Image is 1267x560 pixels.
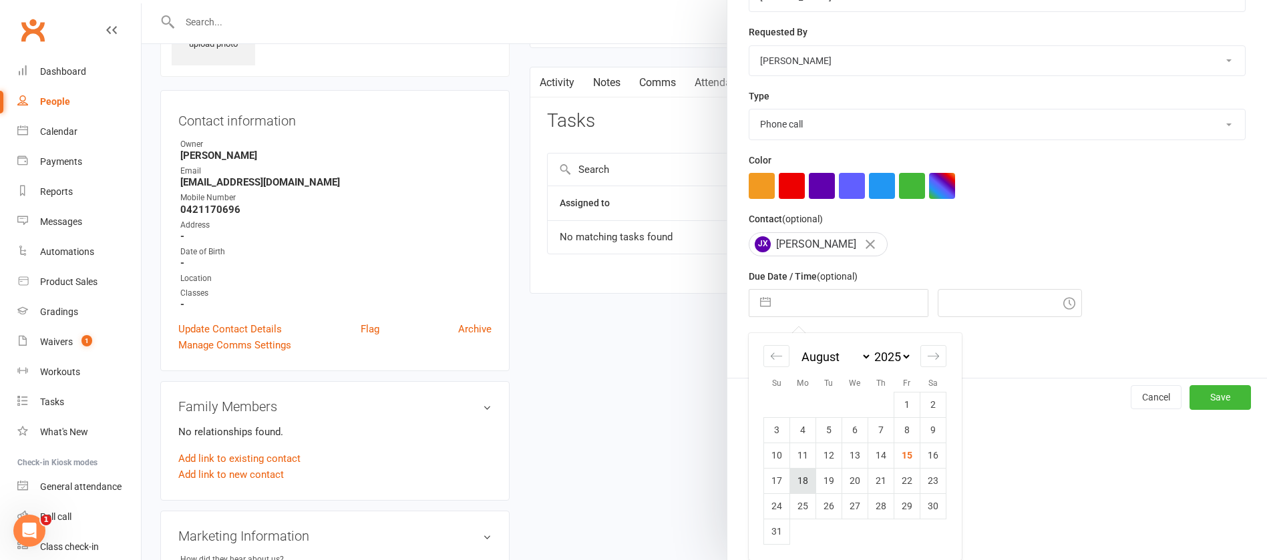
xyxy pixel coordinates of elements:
[842,493,868,519] td: Wednesday, August 27, 2025
[17,297,141,327] a: Gradings
[40,541,99,552] div: Class check-in
[816,493,842,519] td: Tuesday, August 26, 2025
[782,214,823,224] small: (optional)
[790,493,816,519] td: Monday, August 25, 2025
[894,468,920,493] td: Friday, August 22, 2025
[868,468,894,493] td: Thursday, August 21, 2025
[40,66,86,77] div: Dashboard
[749,269,858,284] label: Due Date / Time
[17,207,141,237] a: Messages
[894,392,920,417] td: Friday, August 1, 2025
[842,417,868,443] td: Wednesday, August 6, 2025
[749,89,769,103] label: Type
[749,232,888,256] div: [PERSON_NAME]
[920,443,946,468] td: Saturday, August 16, 2025
[40,336,73,347] div: Waivers
[876,378,886,388] small: Th
[816,468,842,493] td: Tuesday, August 19, 2025
[817,271,858,282] small: (optional)
[749,153,771,168] label: Color
[816,417,842,443] td: Tuesday, August 5, 2025
[40,186,73,197] div: Reports
[41,515,51,525] span: 1
[763,345,789,367] div: Move backward to switch to the previous month.
[764,519,790,544] td: Sunday, August 31, 2025
[40,216,82,227] div: Messages
[749,25,807,39] label: Requested By
[868,443,894,468] td: Thursday, August 14, 2025
[894,493,920,519] td: Friday, August 29, 2025
[824,378,833,388] small: Tu
[13,515,45,547] iframe: Intercom live chat
[749,333,961,560] div: Calendar
[868,493,894,519] td: Thursday, August 28, 2025
[790,468,816,493] td: Monday, August 18, 2025
[903,378,910,388] small: Fr
[764,417,790,443] td: Sunday, August 3, 2025
[40,96,70,107] div: People
[1131,385,1182,409] button: Cancel
[81,335,92,346] span: 1
[17,267,141,297] a: Product Sales
[920,417,946,443] td: Saturday, August 9, 2025
[40,246,94,257] div: Automations
[17,327,141,357] a: Waivers 1
[772,378,781,388] small: Su
[40,306,78,317] div: Gradings
[40,126,77,137] div: Calendar
[16,13,49,47] a: Clubworx
[1190,385,1251,409] button: Save
[17,472,141,502] a: General attendance kiosk mode
[40,156,82,167] div: Payments
[17,57,141,87] a: Dashboard
[40,276,98,287] div: Product Sales
[40,481,122,492] div: General attendance
[928,378,938,388] small: Sa
[40,366,80,377] div: Workouts
[920,392,946,417] td: Saturday, August 2, 2025
[17,502,141,532] a: Roll call
[17,87,141,117] a: People
[17,237,141,267] a: Automations
[17,357,141,387] a: Workouts
[868,417,894,443] td: Thursday, August 7, 2025
[764,468,790,493] td: Sunday, August 17, 2025
[816,443,842,468] td: Tuesday, August 12, 2025
[17,417,141,447] a: What's New
[749,212,823,226] label: Contact
[790,417,816,443] td: Monday, August 4, 2025
[920,345,946,367] div: Move forward to switch to the next month.
[40,511,71,522] div: Roll call
[920,468,946,493] td: Saturday, August 23, 2025
[920,493,946,519] td: Saturday, August 30, 2025
[40,396,64,407] div: Tasks
[17,147,141,177] a: Payments
[40,427,88,437] div: What's New
[797,378,809,388] small: Mo
[17,117,141,147] a: Calendar
[17,177,141,207] a: Reports
[764,493,790,519] td: Sunday, August 24, 2025
[842,468,868,493] td: Wednesday, August 20, 2025
[849,378,860,388] small: We
[894,417,920,443] td: Friday, August 8, 2025
[749,330,826,344] label: Email preferences
[764,443,790,468] td: Sunday, August 10, 2025
[894,443,920,468] td: Friday, August 15, 2025
[755,236,771,252] span: JX
[790,443,816,468] td: Monday, August 11, 2025
[17,387,141,417] a: Tasks
[842,443,868,468] td: Wednesday, August 13, 2025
